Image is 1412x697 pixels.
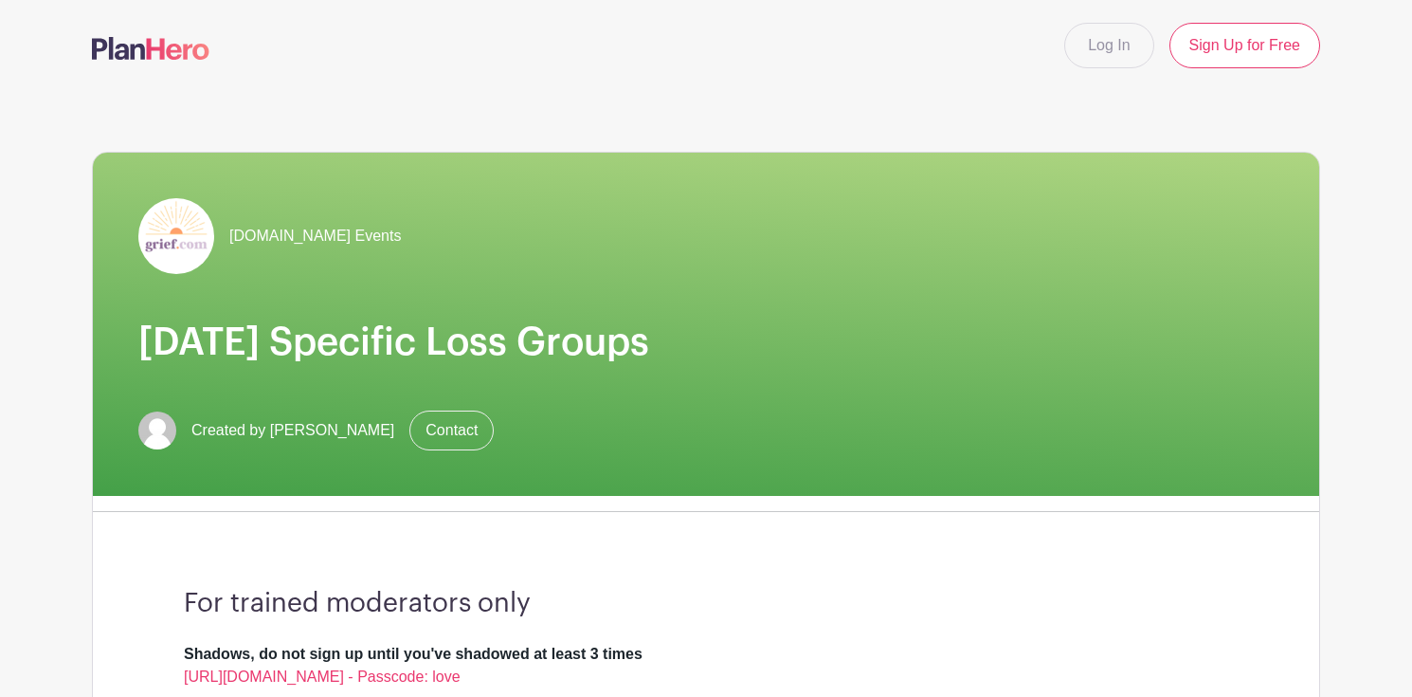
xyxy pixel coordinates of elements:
a: Log In [1064,23,1153,68]
img: default-ce2991bfa6775e67f084385cd625a349d9dcbb7a52a09fb2fda1e96e2d18dcdb.png [138,412,176,449]
span: Created by [PERSON_NAME] [191,419,394,442]
h1: [DATE] Specific Loss Groups [138,320,1274,365]
img: logo-507f7623f17ff9eddc593b1ce0a138ce2505c220e1c5a4e2b4648c50719b7d32.svg [92,37,209,60]
a: [URL][DOMAIN_NAME] - Passcode: love [184,669,461,685]
a: Sign Up for Free [1169,23,1320,68]
img: grief-logo-planhero.png [138,198,214,274]
a: Contact [409,411,494,450]
span: [DOMAIN_NAME] Events [229,225,401,248]
h3: For trained moderators only [184,588,1228,620]
strong: Shadows, do not sign up until you've shadowed at least 3 times [184,646,643,662]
